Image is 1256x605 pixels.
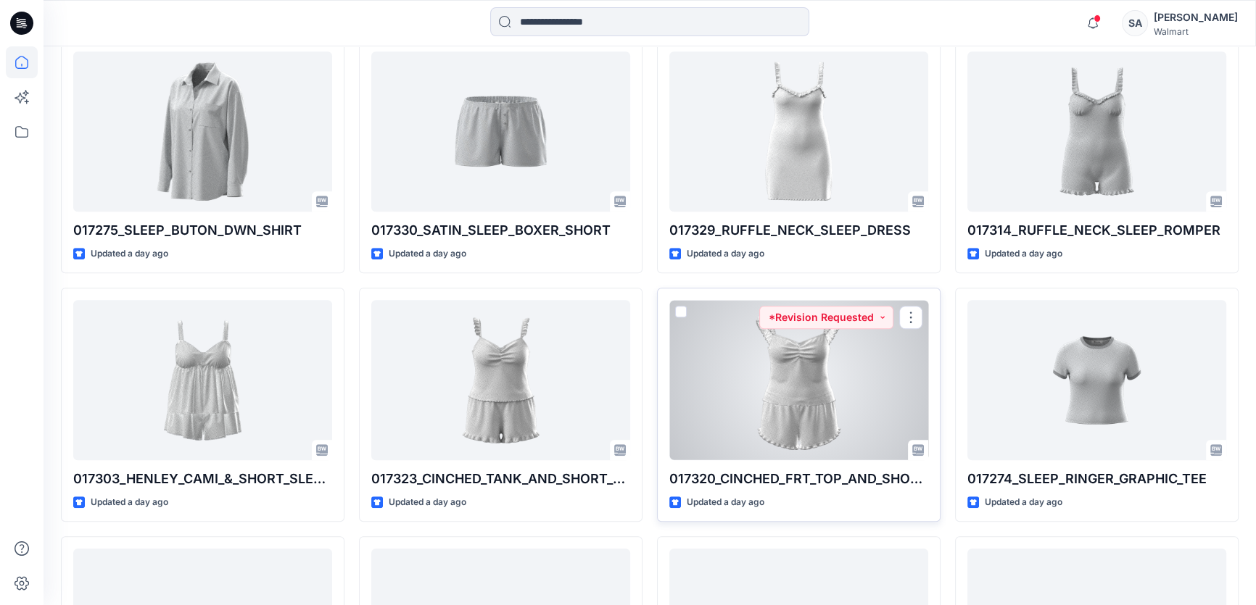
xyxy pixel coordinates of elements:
[389,246,466,262] p: Updated a day ago
[91,246,168,262] p: Updated a day ago
[73,300,332,460] a: 017303_HENLEY_CAMI_&_SHORT_SLEEP_SET
[389,495,466,510] p: Updated a day ago
[371,220,630,241] p: 017330_SATIN_SLEEP_BOXER_SHORT
[1154,26,1238,37] div: Walmart
[371,51,630,212] a: 017330_SATIN_SLEEP_BOXER_SHORT
[669,300,928,460] a: 017320_CINCHED_FRT_TOP_AND_SHORT_SLEEP_SET
[967,220,1226,241] p: 017314_RUFFLE_NECK_SLEEP_ROMPER
[371,300,630,460] a: 017323_CINCHED_TANK_AND_SHORT_SLEEP_SET (1)
[967,300,1226,460] a: 017274_SLEEP_RINGER_GRAPHIC_TEE
[669,469,928,489] p: 017320_CINCHED_FRT_TOP_AND_SHORT_SLEEP_SET
[669,220,928,241] p: 017329_RUFFLE_NECK_SLEEP_DRESS
[73,469,332,489] p: 017303_HENLEY_CAMI_&_SHORT_SLEEP_SET
[371,469,630,489] p: 017323_CINCHED_TANK_AND_SHORT_SLEEP_SET (1)
[73,51,332,212] a: 017275_SLEEP_BUTON_DWN_SHIRT
[967,51,1226,212] a: 017314_RUFFLE_NECK_SLEEP_ROMPER
[687,495,764,510] p: Updated a day ago
[669,51,928,212] a: 017329_RUFFLE_NECK_SLEEP_DRESS
[985,246,1062,262] p: Updated a day ago
[1154,9,1238,26] div: [PERSON_NAME]
[967,469,1226,489] p: 017274_SLEEP_RINGER_GRAPHIC_TEE
[73,220,332,241] p: 017275_SLEEP_BUTON_DWN_SHIRT
[985,495,1062,510] p: Updated a day ago
[91,495,168,510] p: Updated a day ago
[1122,10,1148,36] div: SA
[687,246,764,262] p: Updated a day ago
